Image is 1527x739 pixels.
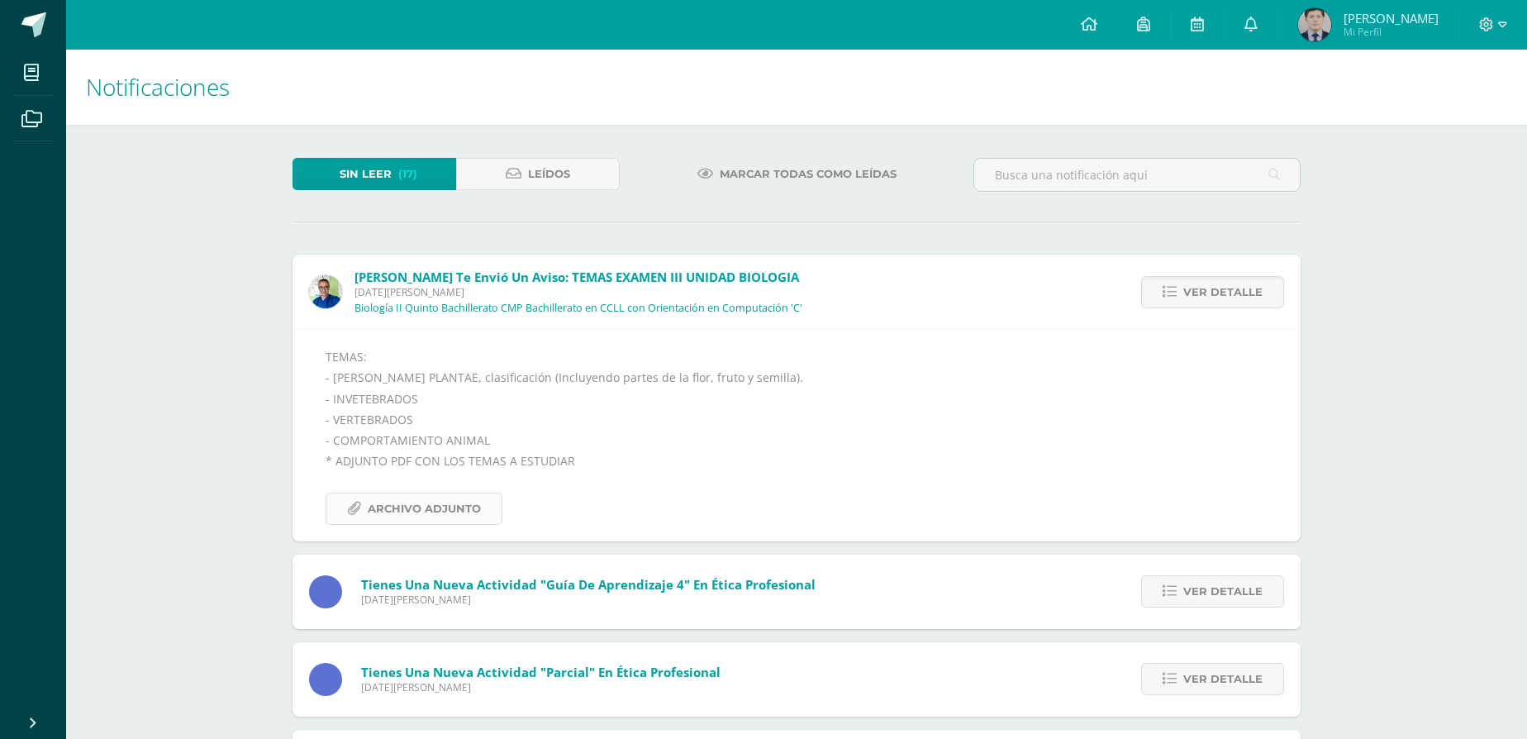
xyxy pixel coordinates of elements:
span: Archivo Adjunto [368,493,481,524]
span: [PERSON_NAME] [1344,10,1439,26]
a: Marcar todas como leídas [677,158,917,190]
span: [PERSON_NAME] te envió un aviso: TEMAS EXAMEN III UNIDAD BIOLOGIA [354,269,799,285]
span: Ver detalle [1183,576,1263,607]
span: Ver detalle [1183,277,1263,308]
span: Tienes una nueva actividad "guía de aprendizaje 4" En Ética Profesional [361,576,816,593]
img: 692ded2a22070436d299c26f70cfa591.png [309,275,342,308]
span: Notificaciones [86,71,230,103]
img: a6eb3a167a955db08de9cd0661f7dd45.png [1298,8,1331,41]
input: Busca una notificación aquí [974,159,1300,191]
p: Biología II Quinto Bachillerato CMP Bachillerato en CCLL con Orientación en Computación 'C' [354,302,802,315]
span: [DATE][PERSON_NAME] [361,593,816,607]
span: Ver detalle [1183,664,1263,694]
a: Sin leer(17) [293,158,456,190]
span: Sin leer [340,159,392,189]
span: [DATE][PERSON_NAME] [361,680,721,694]
span: Marcar todas como leídas [720,159,897,189]
span: Mi Perfil [1344,25,1439,39]
span: (17) [398,159,417,189]
span: [DATE][PERSON_NAME] [354,285,802,299]
a: Archivo Adjunto [326,493,502,525]
span: Leídos [528,159,570,189]
span: Tienes una nueva actividad "parcial" En Ética Profesional [361,664,721,680]
a: Leídos [456,158,620,190]
div: TEMAS: - [PERSON_NAME] PLANTAE, clasificación (Incluyendo partes de la flor, fruto y semilla). - ... [326,346,1268,524]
